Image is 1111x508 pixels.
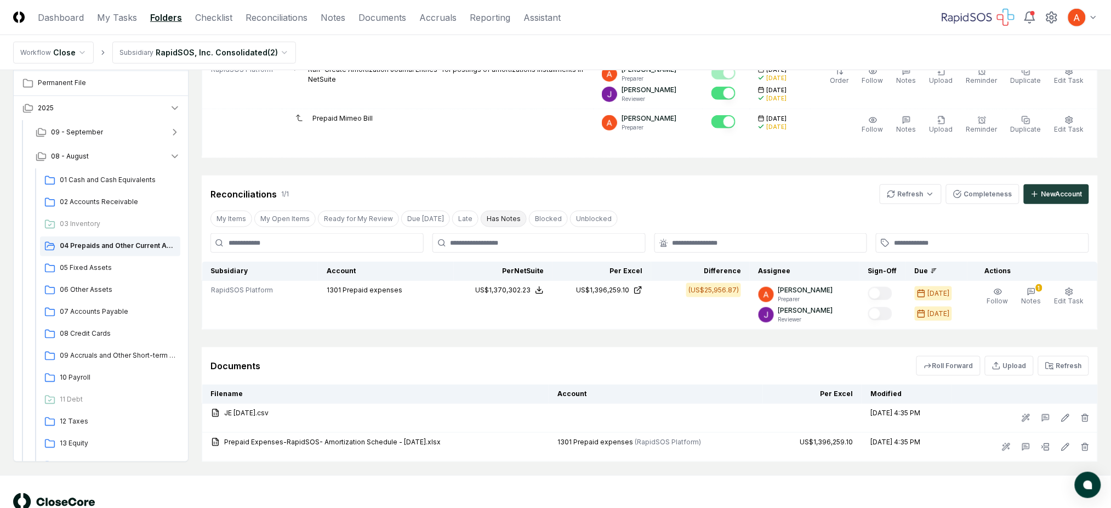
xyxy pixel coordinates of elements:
[327,286,341,294] span: 1301
[452,211,478,227] button: Late
[976,266,1089,276] div: Actions
[40,193,180,212] a: 02 Accounts Receivable
[946,184,1019,204] button: Completeness
[862,125,884,133] span: Follow
[895,114,919,137] button: Notes
[529,211,568,227] button: Blocked
[202,262,318,281] th: Subsidiary
[862,433,952,462] td: [DATE] 4:35 PM
[778,306,833,315] p: [PERSON_NAME]
[14,71,189,95] a: Permanent File
[859,262,906,281] th: Sign-Off
[897,76,916,84] span: Notes
[711,115,736,128] button: Mark complete
[38,103,54,113] span: 2025
[778,295,833,303] p: Preparer
[60,351,176,360] span: 09 Accruals and Other Short-term Liabilities
[60,285,176,295] span: 06 Other Assets
[635,438,701,446] span: ( RapidSOS Platform )
[688,285,739,295] div: (US$25,956.87)
[40,258,180,278] a: 05 Fixed Assets
[1055,76,1084,84] span: Edit Task
[60,175,176,185] span: 01 Cash and Cash Equivalents
[60,197,176,207] span: 02 Accounts Receivable
[454,262,552,281] th: Per NetSuite
[868,287,892,300] button: Mark complete
[860,65,886,88] button: Follow
[622,114,676,123] p: [PERSON_NAME]
[862,385,952,404] th: Modified
[211,408,540,418] a: JE [DATE].csv
[318,211,399,227] button: Ready for My Review
[1011,76,1041,84] span: Duplicate
[40,280,180,300] a: 06 Other Assets
[51,127,103,137] span: 09 - September
[1068,9,1086,26] img: ACg8ocK3mdmu6YYpaRl40uhUUGu9oxSxFSb1vbjsnEih2JuwAH1PGA=s96-c
[470,11,510,24] a: Reporting
[401,211,450,227] button: Due Today
[475,285,531,295] div: US$1,370,302.23
[281,189,289,199] div: 1 / 1
[985,356,1034,376] button: Upload
[211,437,540,447] a: Prepaid Expenses-RapidSOS- Amortization Schedule - [DATE].xlsx
[622,75,676,83] p: Preparer
[40,302,180,322] a: 07 Accounts Payable
[419,11,457,24] a: Accruals
[622,95,676,103] p: Reviewer
[195,11,232,24] a: Checklist
[622,85,676,95] p: [PERSON_NAME]
[210,359,260,372] div: Documents
[13,42,296,64] nav: breadcrumb
[778,285,833,295] p: [PERSON_NAME]
[916,356,981,376] button: Roll Forward
[40,434,180,454] a: 13 Equity
[38,11,84,24] a: Dashboard
[576,285,629,295] div: US$1,396,259.10
[20,48,51,58] div: Workflow
[860,114,886,137] button: Follow
[767,74,787,82] div: [DATE]
[763,385,862,404] th: Per Excel
[711,87,736,100] button: Mark complete
[778,315,833,324] p: Reviewer
[966,125,998,133] span: Reminder
[246,11,307,24] a: Reconciliations
[1036,284,1042,292] div: 1
[1038,356,1089,376] button: Refresh
[915,266,959,276] div: Due
[523,11,561,24] a: Assistant
[51,151,89,161] span: 08 - August
[60,329,176,338] span: 08 Credit Cards
[651,262,750,281] th: Difference
[602,87,617,102] img: ACg8ocKTC56tjQR6-o9bi8poVV4j_qMfO6M0RniyL9InnBgkmYdNig=s96-c
[481,211,527,227] button: Has Notes
[60,241,176,251] span: 04 Prepaids and Other Current Assets
[60,263,176,273] span: 05 Fixed Assets
[211,285,273,295] span: RapidSOS Platform
[40,236,180,256] a: 04 Prepaids and Other Current Assets
[1055,125,1084,133] span: Edit Task
[928,309,950,319] div: [DATE]
[40,412,180,432] a: 12 Taxes
[928,289,950,298] div: [DATE]
[60,438,176,448] span: 13 Equity
[60,307,176,317] span: 07 Accounts Payable
[570,211,618,227] button: Unblocked
[767,94,787,103] div: [DATE]
[942,9,1015,26] img: RapidSOS logo
[759,307,774,323] img: ACg8ocKTC56tjQR6-o9bi8poVV4j_qMfO6M0RniyL9InnBgkmYdNig=s96-c
[202,385,549,404] th: Filename
[1009,114,1044,137] button: Duplicate
[767,123,787,131] div: [DATE]
[40,171,180,190] a: 01 Cash and Cash Equivalents
[308,65,584,84] p: Run "Create Amortization Journal Entries" for postings of amortizations installments in NetSuite
[759,287,774,302] img: ACg8ocK3mdmu6YYpaRl40uhUUGu9oxSxFSb1vbjsnEih2JuwAH1PGA=s96-c
[210,188,277,201] div: Reconciliations
[1022,297,1041,305] span: Notes
[985,285,1011,308] button: Follow
[13,12,25,23] img: Logo
[343,286,402,294] span: Prepaid expenses
[321,11,345,24] a: Notes
[930,125,953,133] span: Upload
[60,372,176,382] span: 10 Payroll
